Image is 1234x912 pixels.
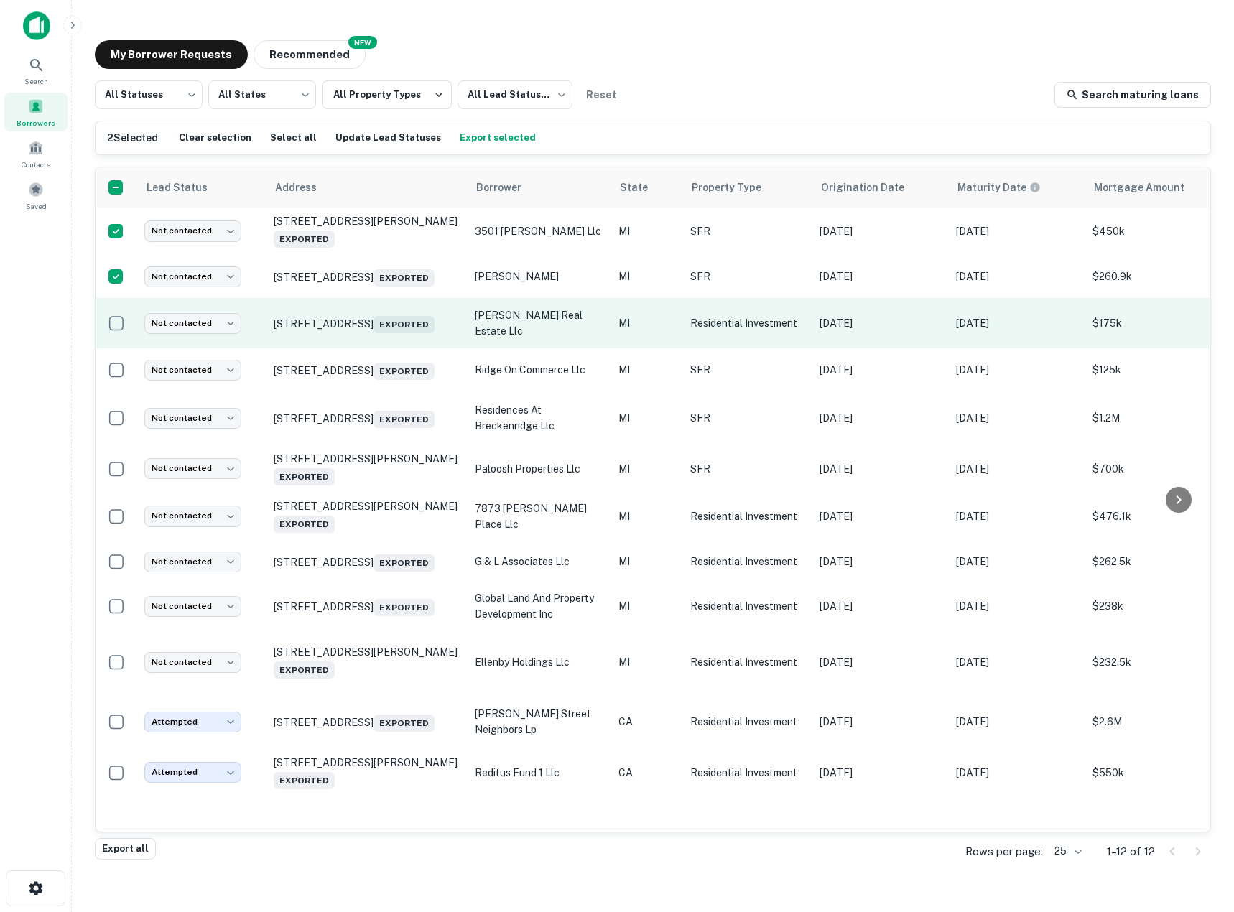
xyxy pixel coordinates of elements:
p: [DATE] [820,362,942,378]
p: 7873 [PERSON_NAME] place llc [475,501,604,532]
span: Exported [374,363,435,380]
p: Residential Investment [690,315,805,331]
p: $232.5k [1092,654,1222,670]
p: $450k [1092,223,1222,239]
div: Not contacted [144,652,241,673]
button: Select all [266,127,320,149]
p: [DATE] [956,269,1078,284]
span: Maturity dates displayed may be estimated. Please contact the lender for the most accurate maturi... [957,180,1059,195]
div: Not contacted [144,408,241,429]
span: Mortgage Amount [1094,179,1203,196]
p: CA [618,765,676,781]
p: [DATE] [820,461,942,477]
div: All Statuses [95,76,203,113]
p: [DATE] [956,362,1078,378]
button: Reset [578,80,624,109]
button: All Property Types [322,80,452,109]
div: Attempted [144,762,241,783]
p: [STREET_ADDRESS][PERSON_NAME] [274,215,460,248]
p: $125k [1092,362,1222,378]
p: MI [618,362,676,378]
p: [DATE] [820,508,942,524]
span: Exported [374,715,435,732]
span: Exported [274,468,335,485]
p: [DATE] [956,508,1078,524]
th: Address [266,167,468,208]
span: Property Type [692,179,780,196]
p: [PERSON_NAME] real estate llc [475,307,604,339]
div: All States [208,76,316,113]
span: Exported [374,599,435,616]
p: MI [618,554,676,569]
iframe: Chat Widget [1162,797,1234,866]
p: [DATE] [956,765,1078,781]
p: reditus fund 1 llc [475,765,604,781]
th: Maturity dates displayed may be estimated. Please contact the lender for the most accurate maturi... [949,167,1085,208]
p: 1–12 of 12 [1107,843,1155,860]
div: Not contacted [144,552,241,572]
p: [STREET_ADDRESS][PERSON_NAME] [274,500,460,533]
p: global land and property development inc [475,590,604,622]
th: State [611,167,683,208]
p: MI [618,654,676,670]
p: MI [618,461,676,477]
p: SFR [690,362,805,378]
p: [STREET_ADDRESS] [274,313,460,333]
span: Exported [274,661,335,679]
th: Property Type [683,167,812,208]
a: Saved [4,176,68,215]
button: Export selected [456,127,539,149]
div: Not contacted [144,506,241,526]
div: Borrowers [4,93,68,131]
p: [DATE] [956,714,1078,730]
span: Exported [274,231,335,248]
p: Rows per page: [965,843,1043,860]
p: [STREET_ADDRESS][PERSON_NAME] [274,646,460,679]
th: Mortgage Amount [1085,167,1229,208]
div: Contacts [4,134,68,173]
p: [STREET_ADDRESS] [274,408,460,428]
div: NEW [348,36,377,49]
div: Not contacted [144,458,241,479]
a: Search [4,51,68,90]
p: [DATE] [820,554,942,569]
p: $238k [1092,598,1222,614]
p: [DATE] [820,598,942,614]
p: MI [618,508,676,524]
h6: 2 Selected [107,130,158,146]
span: Exported [274,516,335,533]
p: [STREET_ADDRESS] [274,360,460,380]
a: Search maturing loans [1054,82,1211,108]
p: Residential Investment [690,598,805,614]
p: SFR [690,269,805,284]
p: [DATE] [820,315,942,331]
p: MI [618,269,676,284]
p: $262.5k [1092,554,1222,569]
span: Exported [274,772,335,789]
p: [PERSON_NAME] street neighbors lp [475,706,604,737]
span: Exported [374,411,435,428]
span: Saved [26,200,47,212]
button: Recommended [254,40,366,69]
p: [PERSON_NAME] [475,269,604,284]
p: CA [618,714,676,730]
p: SFR [690,410,805,426]
th: Origination Date [812,167,949,208]
p: residences at breckenridge llc [475,402,604,434]
p: MI [618,598,676,614]
p: [DATE] [956,410,1078,426]
p: $175k [1092,315,1222,331]
p: [DATE] [820,714,942,730]
div: Maturity dates displayed may be estimated. Please contact the lender for the most accurate maturi... [957,180,1041,195]
p: [STREET_ADDRESS] [274,552,460,572]
span: State [620,179,667,196]
p: ridge on commerce llc [475,362,604,378]
button: Clear selection [175,127,255,149]
h6: Maturity Date [957,180,1026,195]
th: Lead Status [137,167,266,208]
button: My Borrower Requests [95,40,248,69]
p: [DATE] [956,554,1078,569]
p: MI [618,410,676,426]
p: [STREET_ADDRESS][PERSON_NAME] [274,756,460,789]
